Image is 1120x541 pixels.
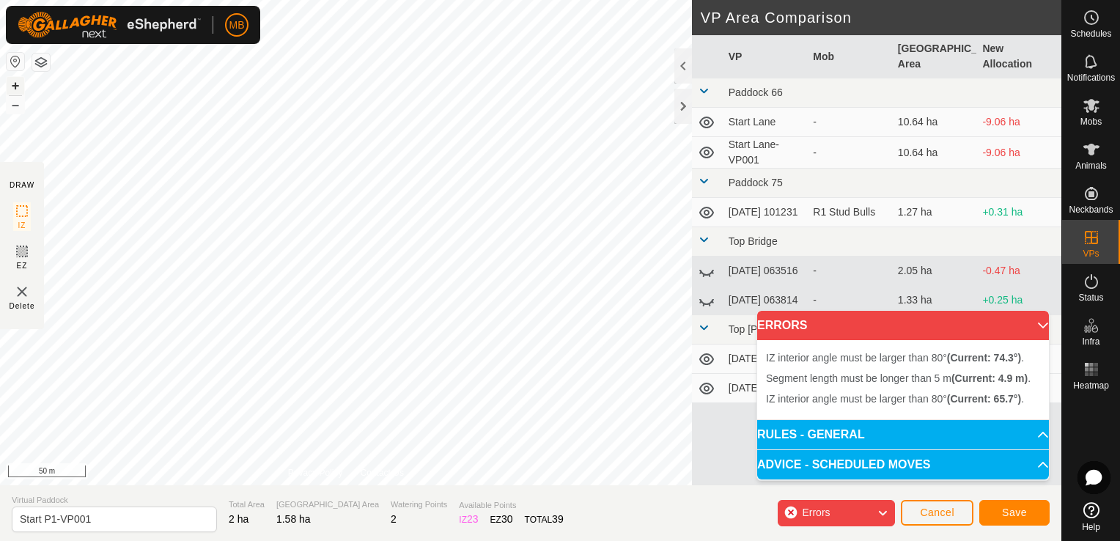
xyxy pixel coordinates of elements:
th: VP [723,35,808,78]
div: - [813,263,886,279]
span: Help [1082,523,1100,531]
span: Status [1078,293,1103,302]
span: IZ interior angle must be larger than 80° . [766,352,1024,364]
td: 2.05 ha [892,257,977,286]
b: (Current: 74.3°) [947,352,1021,364]
a: Help [1062,496,1120,537]
span: Heatmap [1073,381,1109,390]
b: (Current: 65.7°) [947,393,1021,405]
td: +0.25 ha [976,286,1061,315]
td: [DATE] 064717 [723,374,808,403]
span: Cancel [920,507,954,518]
div: IZ [459,512,478,527]
td: Start Lane [723,108,808,137]
th: Mob [807,35,892,78]
button: + [7,77,24,95]
span: Watering Points [391,498,447,511]
td: Start Lane-VP001 [723,137,808,169]
span: Paddock 66 [729,87,783,98]
a: Contact Us [361,466,404,479]
td: [DATE] 064422 [723,345,808,374]
h2: VP Area Comparison [701,9,1061,26]
button: Reset Map [7,53,24,70]
b: (Current: 4.9 m) [951,372,1028,384]
span: Schedules [1070,29,1111,38]
td: -9.06 ha [976,108,1061,137]
span: 2 [391,513,397,525]
span: Top Bridge [729,235,778,247]
td: 1.33 ha [892,286,977,315]
span: Animals [1075,161,1107,170]
span: Paddock 75 [729,177,783,188]
span: [GEOGRAPHIC_DATA] Area [276,498,379,511]
button: Map Layers [32,54,50,71]
span: ERRORS [757,320,807,331]
span: VPs [1083,249,1099,258]
span: Delete [10,301,35,312]
span: Save [1002,507,1027,518]
a: Privacy Policy [288,466,343,479]
td: 1.27 ha [892,198,977,227]
img: VP [13,283,31,301]
span: Total Area [229,498,265,511]
span: ADVICE - SCHEDULED MOVES [757,459,930,471]
span: 1.58 ha [276,513,311,525]
div: - [813,145,886,161]
button: Save [979,500,1050,526]
span: MB [229,18,245,33]
p-accordion-content: ERRORS [757,340,1049,419]
td: 10.64 ha [892,108,977,137]
div: R1 Stud Bulls [813,205,886,220]
td: [DATE] 101231 [723,198,808,227]
button: Cancel [901,500,973,526]
th: New Allocation [976,35,1061,78]
span: IZ [18,220,26,231]
td: -9.06 ha [976,137,1061,169]
td: 10.64 ha [892,137,977,169]
span: Virtual Paddock [12,494,217,507]
span: 30 [501,513,513,525]
span: 2 ha [229,513,248,525]
span: Mobs [1080,117,1102,126]
button: – [7,96,24,114]
span: 39 [552,513,564,525]
span: 23 [467,513,479,525]
span: Neckbands [1069,205,1113,214]
span: Errors [802,507,830,518]
span: IZ interior angle must be larger than 80° . [766,393,1024,405]
th: [GEOGRAPHIC_DATA] Area [892,35,977,78]
div: - [813,114,886,130]
div: EZ [490,512,513,527]
span: RULES - GENERAL [757,429,865,441]
div: - [813,292,886,308]
span: Infra [1082,337,1099,346]
div: TOTAL [525,512,564,527]
div: DRAW [10,180,34,191]
td: +0.31 ha [976,198,1061,227]
p-accordion-header: ERRORS [757,311,1049,340]
td: [DATE] 063516 [723,257,808,286]
span: Available Points [459,499,563,512]
p-accordion-header: ADVICE - SCHEDULED MOVES [757,450,1049,479]
span: Segment length must be longer than 5 m . [766,372,1031,384]
td: -0.47 ha [976,257,1061,286]
span: EZ [17,260,28,271]
img: Gallagher Logo [18,12,201,38]
span: Notifications [1067,73,1115,82]
span: Top [PERSON_NAME] [729,323,833,335]
p-accordion-header: RULES - GENERAL [757,420,1049,449]
td: [DATE] 063814 [723,286,808,315]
